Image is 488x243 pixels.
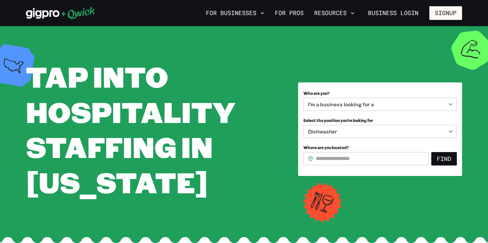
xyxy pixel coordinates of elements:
[431,152,457,166] button: Find
[303,98,457,111] div: I’m a business looking for a
[303,91,330,96] span: Who are you?
[272,8,306,19] a: For Pros
[26,58,235,201] span: Tap into Hospitality Staffing in [US_STATE]
[312,8,357,19] button: Resources
[303,118,373,123] span: Select the position you’re looking for
[303,145,349,150] span: Where are you located?
[303,125,457,138] div: Dishwasher
[203,8,267,19] button: For Businesses
[429,6,462,20] button: Signup
[362,6,424,20] a: Business Login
